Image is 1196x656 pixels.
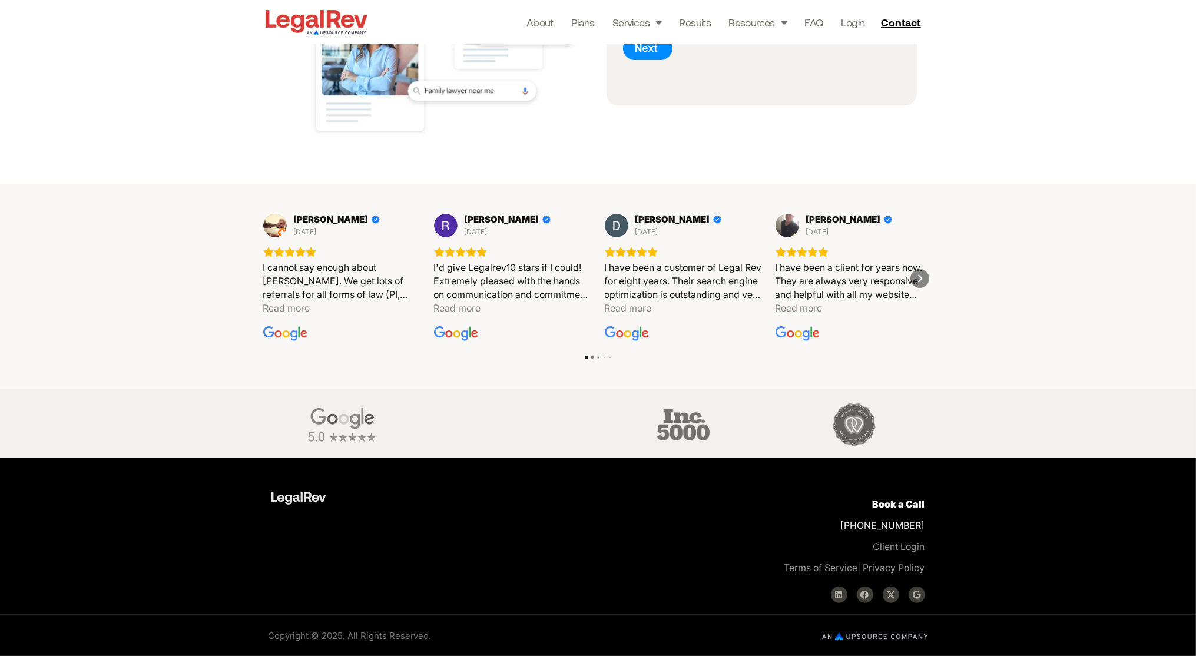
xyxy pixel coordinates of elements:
a: Book a Call [873,498,925,510]
div: Verified Customer [542,216,551,224]
a: View on Google [434,214,458,237]
div: Read more [263,302,310,315]
span: [PERSON_NAME] [294,214,369,225]
div: Previous [267,269,286,288]
a: Login [841,14,864,31]
a: Plans [571,14,595,31]
a: Review by Dan DelMain [294,214,380,225]
a: Client Login [873,541,925,552]
div: Read more [434,302,481,315]
a: Resources [728,14,787,31]
a: Services [612,14,662,31]
a: View on Google [605,214,628,237]
a: View on Google [263,214,287,237]
span: [PERSON_NAME] [806,214,881,225]
a: Contact [876,13,928,32]
div: Rating: 5.0 out of 5 [263,247,421,257]
div: Read more [776,302,823,315]
a: View on Google [776,214,799,237]
img: Roxy Manesh [434,214,458,237]
img: Dan DelMain [263,214,287,237]
nav: Menu [526,14,865,31]
a: Terms of Service [784,562,858,574]
div: Carousel [263,213,934,344]
div: Rating: 5.0 out of 5 [776,247,933,257]
a: About [526,14,554,31]
button: Next [623,37,672,60]
a: Review by John Strazzulla [806,214,892,225]
a: Results [679,14,711,31]
span: [PERSON_NAME] [465,214,539,225]
img: John Strazzulla [776,214,799,237]
a: View on Google [776,324,820,343]
div: Verified Customer [372,216,380,224]
div: I have been a client for years now. They are always very responsive and helpful with all my websi... [776,261,933,302]
div: [DATE] [806,227,829,237]
div: Read more [605,302,652,315]
div: [DATE] [465,227,488,237]
div: I have been a customer of Legal Rev for eight years. Their search engine optimization is outstand... [605,261,763,302]
a: FAQ [804,14,823,31]
a: Review by Dave King [635,214,721,225]
a: Privacy Policy [863,562,925,574]
div: [DATE] [635,227,658,237]
a: View on Google [434,324,479,343]
div: [DATE] [294,227,317,237]
span: Copyright © 2025. All Rights Reserved. [269,630,432,641]
a: View on Google [605,324,650,343]
span: | [784,562,861,574]
div: Next [910,269,929,288]
div: I'd give Legalrev10 stars if I could! Extremely pleased with the hands on communication and commi... [434,261,592,302]
a: Review by Roxy Manesh [465,214,551,225]
div: Rating: 5.0 out of 5 [434,247,592,257]
div: Verified Customer [884,216,892,224]
span: Contact [881,17,920,28]
div: I cannot say enough about [PERSON_NAME]. We get lots of referrals for all forms of law (PI, crimi... [263,261,421,302]
img: Dave King [605,214,628,237]
div: Verified Customer [713,216,721,224]
div: Rating: 5.0 out of 5 [605,247,763,257]
p: [PHONE_NUMBER] [613,493,925,578]
span: [PERSON_NAME] [635,214,710,225]
a: View on Google [263,324,308,343]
